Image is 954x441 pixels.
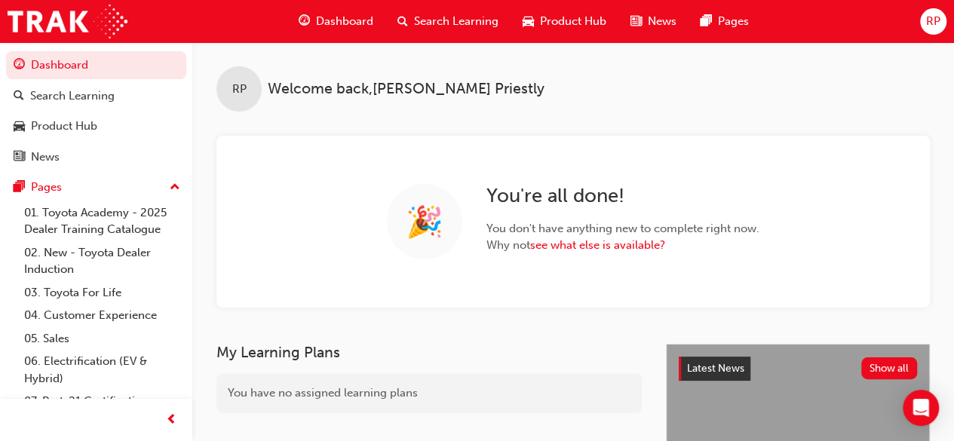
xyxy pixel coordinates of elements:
button: Pages [6,173,186,201]
button: Show all [861,357,918,379]
span: You don ' t have anything new to complete right now. [486,220,759,237]
div: You have no assigned learning plans [216,373,642,413]
a: Dashboard [6,51,186,79]
span: RP [232,81,247,98]
span: up-icon [170,178,180,198]
span: RP [926,13,940,30]
span: guage-icon [14,59,25,72]
span: Product Hub [540,13,606,30]
span: News [648,13,676,30]
span: search-icon [14,90,24,103]
div: Search Learning [30,87,115,105]
div: Open Intercom Messenger [903,390,939,426]
a: search-iconSearch Learning [385,6,511,37]
button: DashboardSearch LearningProduct HubNews [6,48,186,173]
span: car-icon [14,120,25,133]
div: Pages [31,179,62,196]
span: prev-icon [166,411,177,430]
a: 01. Toyota Academy - 2025 Dealer Training Catalogue [18,201,186,241]
a: News [6,143,186,171]
span: Search Learning [414,13,498,30]
span: news-icon [630,12,642,31]
a: car-iconProduct Hub [511,6,618,37]
span: Pages [718,13,749,30]
h2: You ' re all done! [486,184,759,208]
span: news-icon [14,151,25,164]
a: Latest NewsShow all [679,357,917,381]
span: guage-icon [299,12,310,31]
a: Search Learning [6,82,186,110]
a: pages-iconPages [689,6,761,37]
a: 04. Customer Experience [18,304,186,327]
button: RP [920,8,946,35]
a: 06. Electrification (EV & Hybrid) [18,350,186,390]
div: News [31,149,60,166]
span: Why not [486,237,759,254]
a: news-iconNews [618,6,689,37]
a: 07. Parts21 Certification [18,390,186,413]
span: Dashboard [316,13,373,30]
a: 05. Sales [18,327,186,351]
span: pages-icon [701,12,712,31]
a: guage-iconDashboard [287,6,385,37]
img: Trak [8,5,127,38]
span: car-icon [523,12,534,31]
span: Welcome back , [PERSON_NAME] Priestly [268,81,544,98]
h3: My Learning Plans [216,344,642,361]
span: 🎉 [406,213,443,231]
div: Product Hub [31,118,97,135]
span: Latest News [687,362,744,375]
a: 03. Toyota For Life [18,281,186,305]
span: search-icon [397,12,408,31]
a: Product Hub [6,112,186,140]
a: 02. New - Toyota Dealer Induction [18,241,186,281]
span: pages-icon [14,181,25,194]
a: see what else is available? [530,238,665,252]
